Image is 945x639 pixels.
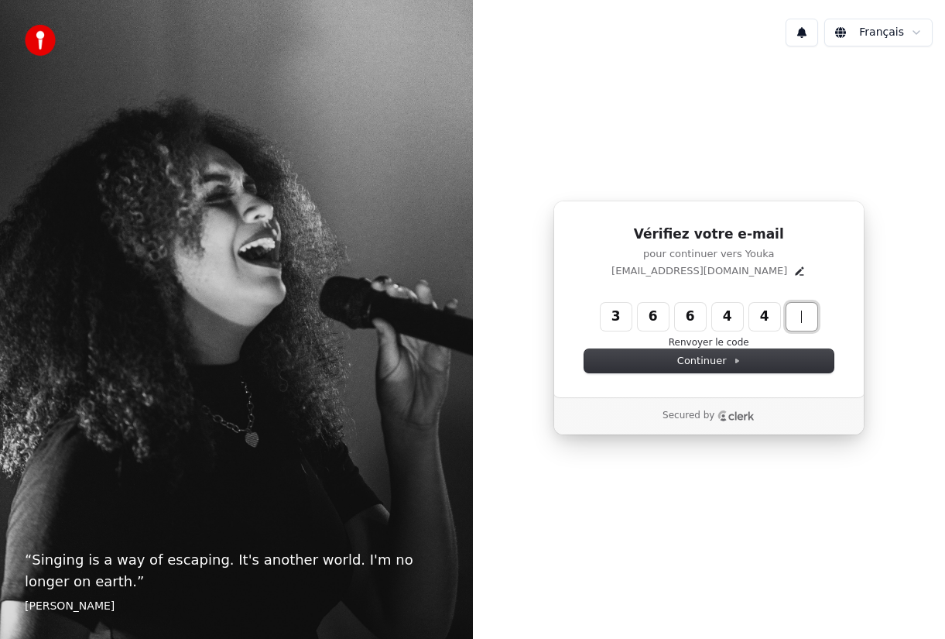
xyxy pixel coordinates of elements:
[25,25,56,56] img: youka
[25,599,448,614] footer: [PERSON_NAME]
[601,303,848,331] input: Enter verification code
[793,265,806,277] button: Edit
[611,264,787,278] p: [EMAIL_ADDRESS][DOMAIN_NAME]
[669,337,749,349] button: Renvoyer le code
[584,225,834,244] h1: Vérifiez votre e-mail
[584,349,834,373] button: Continuer
[663,410,714,422] p: Secured by
[677,354,741,368] span: Continuer
[717,411,755,421] a: Clerk logo
[584,247,834,261] p: pour continuer vers Youka
[25,549,448,593] p: “ Singing is a way of escaping. It's another world. I'm no longer on earth. ”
